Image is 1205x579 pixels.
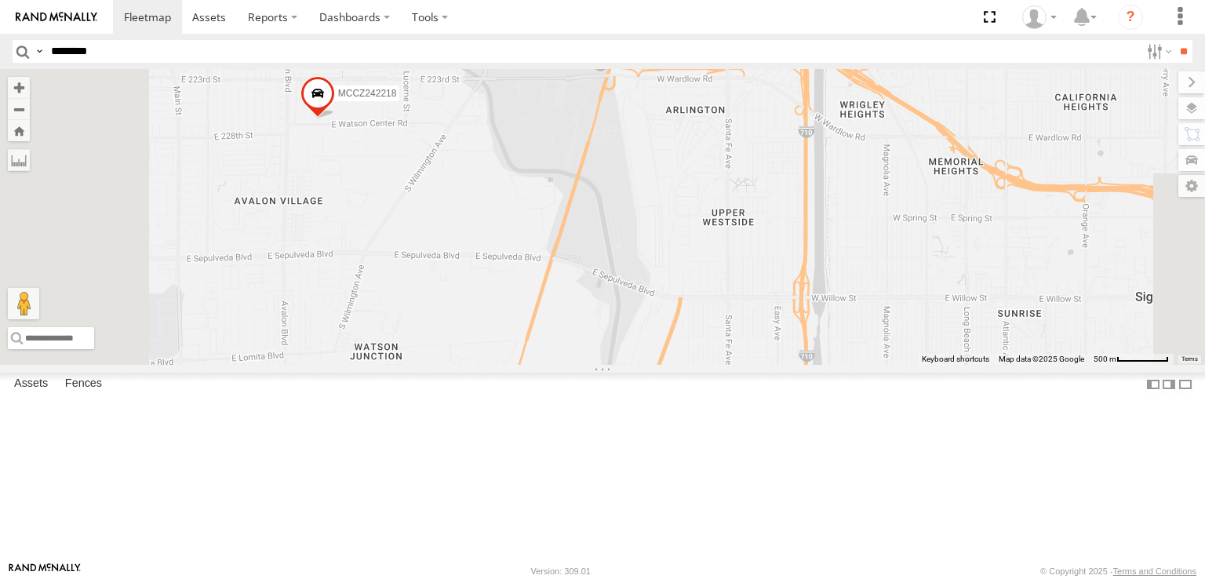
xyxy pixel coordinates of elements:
button: Zoom Home [8,120,30,141]
label: Dock Summary Table to the Left [1145,373,1161,395]
span: MCCZ242218 [338,87,397,98]
label: Fences [57,373,110,395]
label: Measure [8,149,30,171]
a: Terms (opens in new tab) [1181,355,1198,362]
label: Hide Summary Table [1178,373,1193,395]
i: ? [1118,5,1143,30]
label: Assets [6,373,56,395]
button: Drag Pegman onto the map to open Street View [8,288,39,319]
a: Visit our Website [9,563,81,579]
label: Dock Summary Table to the Right [1161,373,1177,395]
span: Map data ©2025 Google [999,355,1084,363]
button: Zoom out [8,98,30,120]
button: Zoom in [8,77,30,98]
button: Keyboard shortcuts [922,354,989,365]
button: Map Scale: 500 m per 63 pixels [1089,354,1174,365]
label: Search Filter Options [1141,40,1174,63]
div: © Copyright 2025 - [1040,566,1196,576]
a: Terms and Conditions [1113,566,1196,576]
div: Zulema McIntosch [1017,5,1062,29]
span: 500 m [1094,355,1116,363]
label: Search Query [33,40,46,63]
div: Version: 309.01 [531,566,591,576]
label: Map Settings [1178,175,1205,197]
img: rand-logo.svg [16,12,97,23]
